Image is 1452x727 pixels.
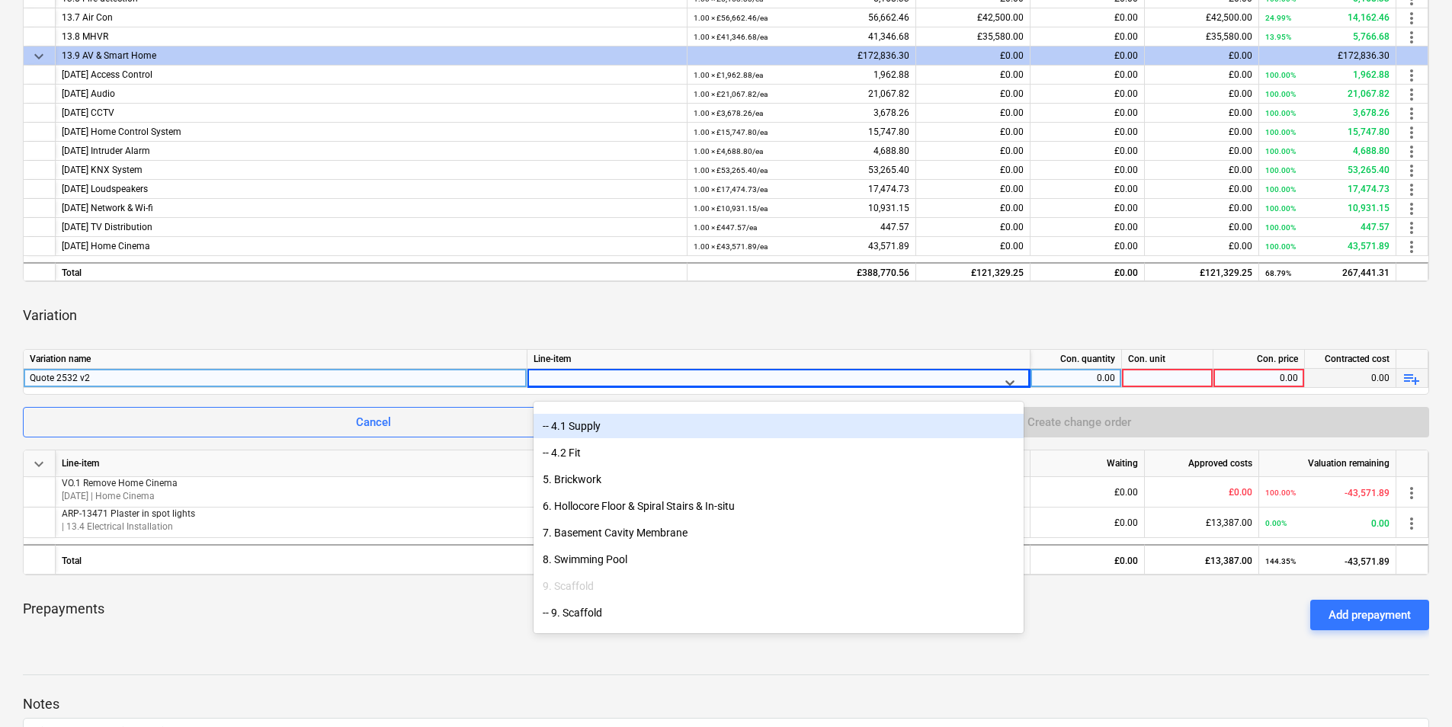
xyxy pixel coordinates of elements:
[1229,127,1252,137] span: £0.00
[1229,88,1252,99] span: £0.00
[1265,264,1389,283] div: 267,441.31
[30,369,521,387] div: Quote 2532 v2
[694,166,768,175] small: 1.00 × £53,265.40 / ea
[1220,369,1298,388] div: 0.00
[1265,185,1296,194] small: 100.00%
[1145,544,1259,575] div: £13,387.00
[1114,487,1138,498] span: £0.00
[1402,219,1421,237] span: more_vert
[694,90,768,98] small: 1.00 × £21,067.82 / ea
[1265,223,1296,232] small: 100.00%
[62,477,681,490] p: VO.1 Remove Home Cinema
[1265,218,1389,237] div: 447.57
[694,66,909,85] div: 1,962.88
[694,85,909,104] div: 21,067.82
[1265,204,1296,213] small: 100.00%
[694,218,909,237] div: 447.57
[56,544,688,575] div: Total
[1114,127,1138,137] span: £0.00
[1114,107,1138,118] span: £0.00
[1265,27,1389,46] div: 5,766.68
[694,33,768,41] small: 1.00 × £41,346.68 / ea
[1031,46,1145,66] div: £0.00
[1402,200,1421,218] span: more_vert
[1031,544,1145,575] div: £0.00
[62,237,681,256] div: [DATE] Home Cinema
[1265,85,1389,104] div: 21,067.82
[1265,519,1287,527] small: 0.00%
[534,414,1024,438] div: -- 4.1 Supply
[916,262,1031,281] div: £121,329.25
[1122,350,1213,369] div: Con. unit
[694,204,768,213] small: 1.00 × £10,931.15 / ea
[1114,146,1138,156] span: £0.00
[1114,12,1138,23] span: £0.00
[1402,28,1421,46] span: more_vert
[534,627,1024,652] div: -- 9.01 Scaffold roof
[1265,8,1389,27] div: 14,162.46
[1114,517,1138,528] span: £0.00
[534,574,1024,598] div: 9. Scaffold
[534,440,1024,465] div: -- 4.2 Fit
[62,490,681,503] p: [DATE] | Home Cinema
[1037,369,1115,388] div: 0.00
[1206,31,1252,42] span: £35,580.00
[1265,477,1389,508] div: -43,571.89
[1206,517,1252,528] span: £13,387.00
[356,412,391,432] div: Cancel
[62,8,681,27] div: 13.7 Air Con
[1402,123,1421,142] span: more_vert
[534,387,1024,412] div: 4. Structural Steel
[1259,450,1396,477] div: Valuation remaining
[694,147,763,155] small: 1.00 × £4,688.80 / ea
[1265,109,1296,117] small: 100.00%
[62,142,681,161] div: [DATE] Intruder Alarm
[694,104,909,123] div: 3,678.26
[1000,88,1024,99] span: £0.00
[56,262,688,281] div: Total
[534,547,1024,572] div: 8. Swimming Pool
[1000,107,1024,118] span: £0.00
[1114,184,1138,194] span: £0.00
[62,180,681,199] div: [DATE] Loudspeakers
[23,600,104,630] p: Prepayments
[534,600,1024,625] div: -- 9. Scaffold
[1376,654,1452,727] div: Chat Widget
[1265,237,1389,256] div: 43,571.89
[1402,484,1421,502] span: more_vert
[1329,605,1411,625] div: Add prepayment
[694,128,768,136] small: 1.00 × £15,747.80 / ea
[694,142,909,161] div: 4,688.80
[916,46,1031,66] div: £0.00
[1265,147,1296,155] small: 100.00%
[694,71,763,79] small: 1.00 × £1,962.88 / ea
[1402,9,1421,27] span: more_vert
[694,237,909,256] div: 43,571.89
[1402,66,1421,85] span: more_vert
[1145,46,1259,66] div: £0.00
[1402,514,1421,533] span: more_vert
[1000,203,1024,213] span: £0.00
[1000,222,1024,232] span: £0.00
[23,306,77,325] p: Variation
[1000,69,1024,80] span: £0.00
[694,8,909,27] div: 56,662.46
[1114,241,1138,251] span: £0.00
[534,494,1024,518] div: 6. Hollocore Floor & Spiral Stairs & In-situ
[62,85,681,104] div: [DATE] Audio
[1265,104,1389,123] div: 3,678.26
[527,350,1031,369] div: Line-item
[534,520,1024,545] div: 7. Basement Cavity Membrane
[694,185,768,194] small: 1.00 × £17,474.73 / ea
[1114,69,1138,80] span: £0.00
[62,27,681,46] div: 13.8 MHVR
[1402,370,1421,388] span: playlist_add
[1265,199,1389,218] div: 10,931.15
[62,161,681,180] div: [DATE] KNX System
[62,123,681,142] div: [DATE] Home Control System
